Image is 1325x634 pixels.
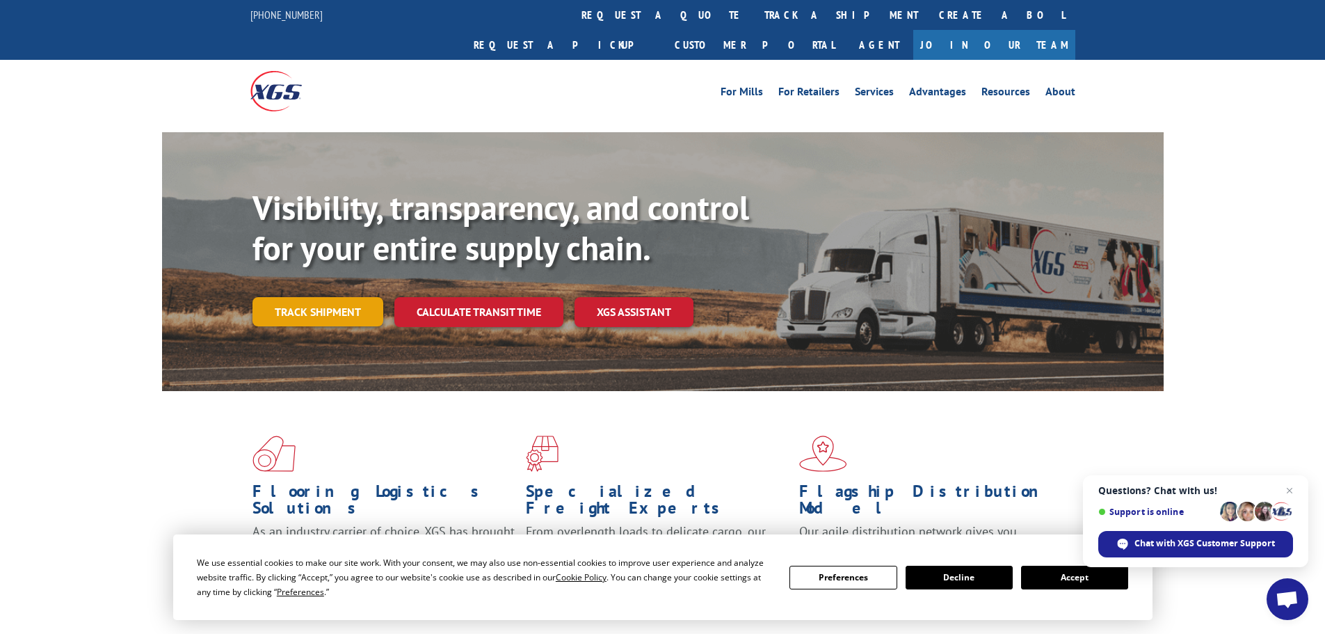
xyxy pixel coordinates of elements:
a: Advantages [909,86,966,102]
a: Resources [981,86,1030,102]
a: Join Our Team [913,30,1075,60]
button: Preferences [789,566,897,589]
img: xgs-icon-focused-on-flooring-red [526,436,559,472]
span: Support is online [1098,507,1215,517]
span: As an industry carrier of choice, XGS has brought innovation and dedication to flooring logistics... [252,523,515,573]
button: Accept [1021,566,1128,589]
span: Chat with XGS Customer Support [1134,537,1275,550]
img: xgs-icon-total-supply-chain-intelligence-red [252,436,296,472]
h1: Flooring Logistics Solutions [252,483,515,523]
a: Calculate transit time [394,297,563,327]
h1: Flagship Distribution Model [799,483,1062,523]
a: Services [855,86,894,102]
a: Customer Portal [664,30,845,60]
a: For Retailers [778,86,840,102]
span: Questions? Chat with us! [1098,485,1293,496]
a: About [1045,86,1075,102]
div: We use essential cookies to make our site work. With your consent, we may also use non-essential ... [197,555,773,599]
a: Agent [845,30,913,60]
div: Chat with XGS Customer Support [1098,531,1293,557]
a: [PHONE_NUMBER] [250,8,323,22]
button: Decline [906,566,1013,589]
span: Our agile distribution network gives you nationwide inventory management on demand. [799,523,1055,556]
div: Cookie Consent Prompt [173,534,1153,620]
span: Preferences [277,586,324,598]
span: Cookie Policy [556,571,607,583]
a: XGS ASSISTANT [575,297,693,327]
h1: Specialized Freight Experts [526,483,789,523]
div: Open chat [1267,578,1308,620]
a: For Mills [721,86,763,102]
b: Visibility, transparency, and control for your entire supply chain. [252,186,749,269]
img: xgs-icon-flagship-distribution-model-red [799,436,847,472]
a: Track shipment [252,297,383,326]
a: Request a pickup [463,30,664,60]
p: From overlength loads to delicate cargo, our experienced staff knows the best way to move your fr... [526,523,789,585]
span: Close chat [1281,482,1298,499]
